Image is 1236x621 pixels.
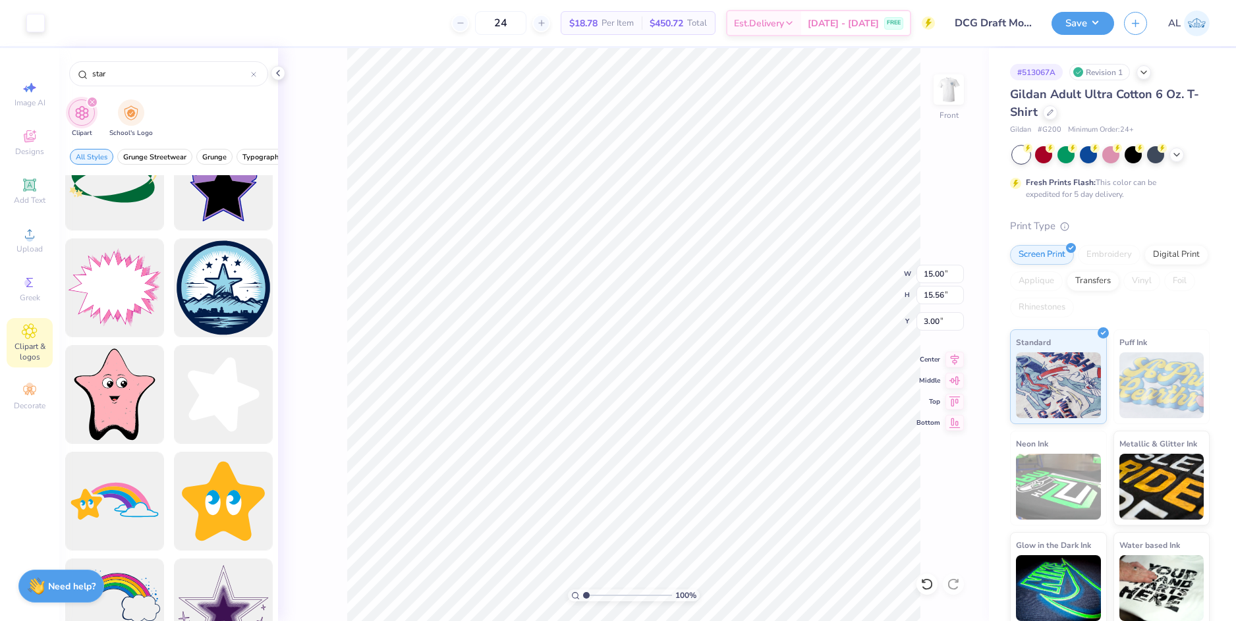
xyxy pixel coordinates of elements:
button: filter button [196,149,233,165]
span: $450.72 [650,16,683,30]
button: filter button [237,149,289,165]
span: Clipart & logos [7,341,53,362]
img: Neon Ink [1016,454,1101,520]
span: AL [1168,16,1181,31]
div: Embroidery [1078,245,1140,265]
div: Print Type [1010,219,1210,234]
span: Clipart [72,128,92,138]
span: Minimum Order: 24 + [1068,124,1134,136]
button: filter button [70,149,113,165]
strong: Fresh Prints Flash: [1026,177,1096,188]
span: School's Logo [109,128,153,138]
span: Puff Ink [1119,335,1147,349]
img: Front [936,76,962,103]
span: Middle [916,376,940,385]
span: Total [687,16,707,30]
strong: Need help? [48,580,96,593]
span: Center [916,355,940,364]
span: Typography [242,152,283,162]
img: Clipart Image [74,105,90,121]
button: filter button [109,99,153,138]
span: $18.78 [569,16,598,30]
span: Neon Ink [1016,437,1048,450]
span: Image AI [14,97,45,108]
button: Save [1052,12,1114,35]
span: Metallic & Glitter Ink [1119,437,1197,450]
button: filter button [69,99,95,138]
div: filter for Clipart [69,99,95,138]
div: This color can be expedited for 5 day delivery. [1026,176,1188,200]
div: filter for School's Logo [109,99,153,138]
img: Water based Ink [1119,555,1204,621]
div: Vinyl [1123,271,1160,291]
span: Standard [1016,335,1051,349]
span: Designs [15,146,44,157]
input: Try "Stars" [91,67,251,80]
div: Digital Print [1144,245,1208,265]
span: Per Item [602,16,634,30]
span: Glow in the Dark Ink [1016,538,1091,552]
span: Greek [20,292,40,303]
div: Revision 1 [1069,64,1130,80]
span: Gildan Adult Ultra Cotton 6 Oz. T-Shirt [1010,86,1199,120]
a: AL [1168,11,1210,36]
span: All Styles [76,152,107,162]
span: Decorate [14,400,45,411]
span: [DATE] - [DATE] [808,16,879,30]
span: FREE [887,18,901,28]
div: Foil [1164,271,1195,291]
div: # 513067A [1010,64,1063,80]
img: Alyzza Lydia Mae Sobrino [1184,11,1210,36]
input: Untitled Design [945,10,1042,36]
button: filter button [117,149,192,165]
input: – – [475,11,526,35]
img: Glow in the Dark Ink [1016,555,1101,621]
img: Standard [1016,352,1101,418]
div: Rhinestones [1010,298,1074,317]
div: Transfers [1067,271,1119,291]
img: Puff Ink [1119,352,1204,418]
span: Add Text [14,195,45,205]
span: Water based Ink [1119,538,1180,552]
span: Grunge Streetwear [123,152,186,162]
span: Grunge [202,152,227,162]
span: Est. Delivery [734,16,784,30]
span: # G200 [1038,124,1061,136]
span: Top [916,397,940,406]
span: Upload [16,244,43,254]
div: Screen Print [1010,245,1074,265]
div: Front [940,109,959,121]
div: Applique [1010,271,1063,291]
img: Metallic & Glitter Ink [1119,454,1204,520]
span: 100 % [675,589,696,601]
span: Gildan [1010,124,1031,136]
span: Bottom [916,418,940,427]
img: School's Logo Image [124,105,138,121]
